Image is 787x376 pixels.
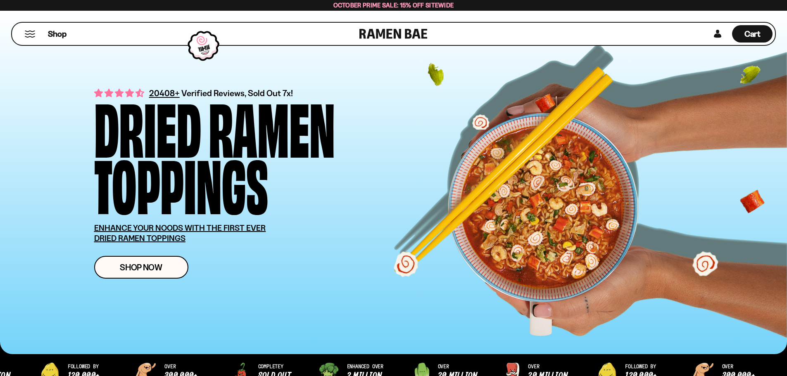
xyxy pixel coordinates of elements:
[732,23,773,45] div: Cart
[94,223,266,243] u: ENHANCE YOUR NOODS WITH THE FIRST EVER DRIED RAMEN TOPPINGS
[94,256,188,279] a: Shop Now
[94,97,201,154] div: Dried
[48,25,67,43] a: Shop
[48,28,67,40] span: Shop
[120,263,162,272] span: Shop Now
[333,1,454,9] span: October Prime Sale: 15% off Sitewide
[744,29,761,39] span: Cart
[24,31,36,38] button: Mobile Menu Trigger
[94,154,268,210] div: Toppings
[209,97,335,154] div: Ramen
